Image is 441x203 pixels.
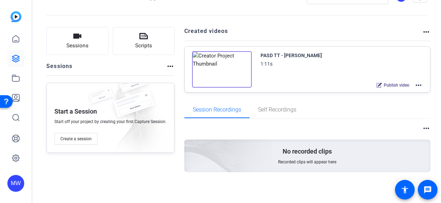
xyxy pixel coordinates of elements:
[401,185,409,194] mat-icon: accessibility
[114,73,153,98] img: fake-session.png
[261,51,322,60] div: PASD TT - [PERSON_NAME]
[135,42,152,50] span: Scripts
[384,82,409,88] span: Publish video
[184,27,422,41] h2: Created videos
[113,27,175,55] button: Scripts
[422,124,430,133] mat-icon: more_horiz
[258,107,296,113] span: Self Recordings
[85,87,117,108] img: fake-session.png
[7,175,24,192] div: MW
[54,107,97,116] p: Start a Session
[60,136,92,142] span: Create a session
[192,51,252,88] img: Creator Project Thumbnail
[54,133,98,145] button: Create a session
[278,159,336,165] span: Recorded clips will appear here
[422,28,430,36] mat-icon: more_horiz
[414,81,423,89] mat-icon: more_horiz
[11,11,21,22] img: blue-gradient.svg
[283,147,332,156] p: No recorded clips
[166,62,175,70] mat-icon: more_horiz
[54,119,166,124] span: Start off your project by creating your first Capture Session.
[66,42,88,50] span: Sessions
[46,62,73,75] h2: Sessions
[423,185,432,194] mat-icon: message
[46,27,108,55] button: Sessions
[261,60,272,68] div: 1:11s
[107,90,160,125] img: fake-session.png
[193,107,241,113] span: Session Recordings
[103,81,171,156] img: embarkstudio-empty-session.png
